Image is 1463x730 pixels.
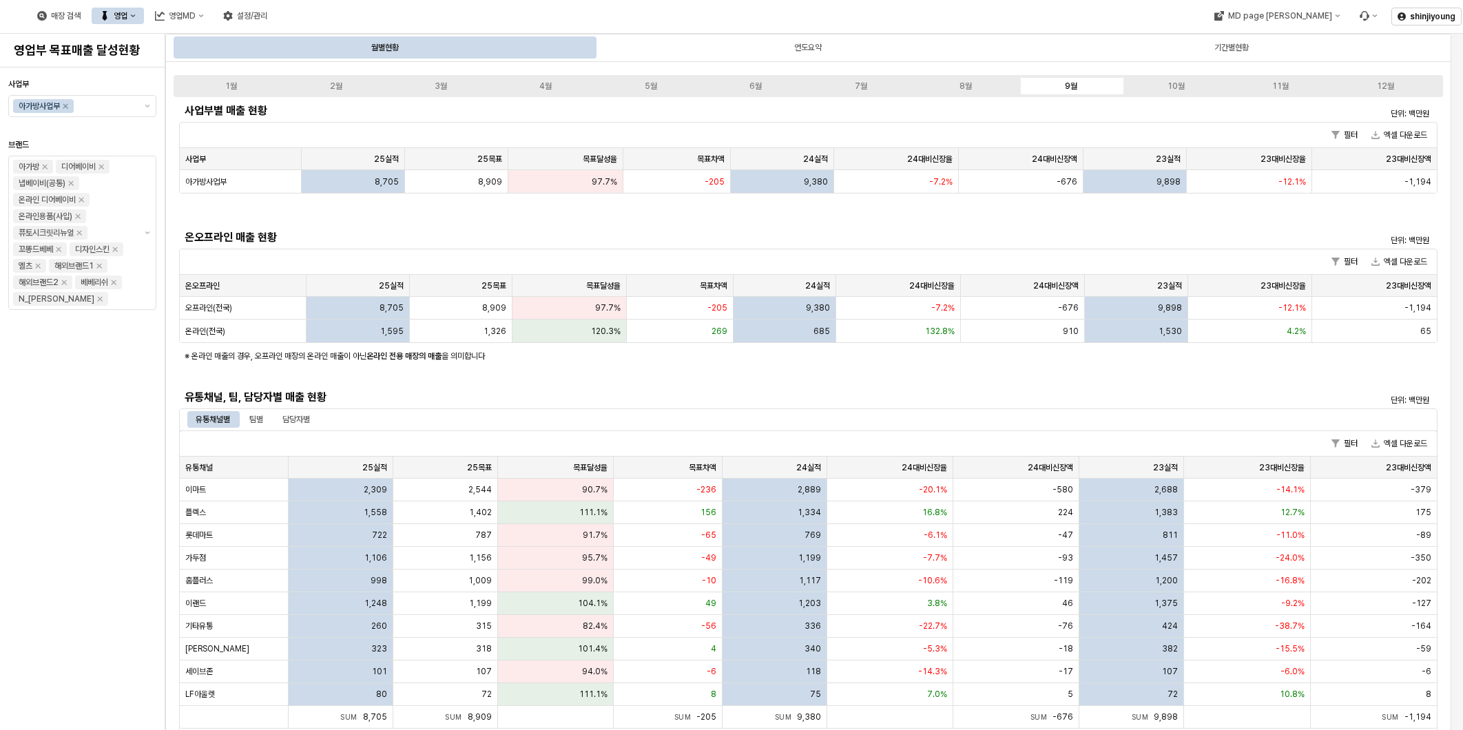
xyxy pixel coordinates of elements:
span: 5 [1068,689,1073,700]
span: 99.0% [582,575,608,586]
span: 1,156 [469,552,492,563]
span: 3.8% [927,598,947,609]
button: 엑셀 다운로드 [1366,253,1433,270]
span: -7.2% [931,302,955,313]
span: 25실적 [362,461,387,472]
span: 72 [1168,689,1178,700]
span: 9,898 [1154,712,1178,722]
span: 23실적 [1153,461,1178,472]
span: -17 [1059,666,1073,677]
span: 1,106 [364,552,387,563]
span: 685 [813,325,830,336]
span: 8,705 [363,712,387,722]
div: 냅베이비(공통) [19,176,65,190]
div: 기간별현황 [1214,39,1249,56]
span: 24실적 [803,153,828,164]
span: 9,380 [797,712,821,722]
span: -205 [705,176,725,187]
span: 95.7% [582,552,608,563]
span: -350 [1411,552,1431,563]
label: 5월 [599,80,703,92]
span: Sum [445,713,468,721]
span: 722 [372,530,387,541]
span: -6.0% [1280,666,1305,677]
span: 1,383 [1154,507,1178,518]
span: 90.7% [582,484,608,495]
span: 16.8% [922,507,947,518]
span: -6.1% [924,530,947,541]
span: 315 [476,620,492,632]
div: 담당자별 [282,411,310,428]
div: 7월 [855,81,867,91]
span: -56 [701,620,716,632]
span: 목표차액 [700,280,727,291]
button: 필터 [1326,127,1363,143]
span: 94.0% [582,666,608,677]
span: 플렉스 [185,507,206,518]
div: 8월 [959,81,972,91]
div: MD page 이동 [1206,8,1349,24]
div: 1월 [225,81,237,91]
span: -93 [1058,552,1073,563]
span: 1,457 [1154,552,1178,563]
span: 769 [805,530,821,541]
span: 유통채널 [185,461,213,472]
span: 8,705 [380,302,404,313]
span: 2,688 [1154,484,1178,495]
button: MD page [PERSON_NAME] [1206,8,1349,24]
span: [PERSON_NAME] [185,643,249,654]
div: Remove 퓨토시크릿리뉴얼 [76,230,82,236]
span: 132.8% [925,325,955,336]
span: -119 [1054,575,1073,586]
button: 매장 검색 [29,8,89,24]
p: 단위: 백만원 [1131,234,1429,247]
button: 설정/관리 [215,8,276,24]
span: 336 [805,620,821,632]
div: Remove 아가방사업부 [63,103,68,109]
span: -59 [1416,643,1431,654]
span: 175 [1415,507,1431,518]
span: 목표달성율 [586,280,621,291]
span: 4.2% [1287,325,1306,336]
span: 8,705 [375,176,399,187]
span: 91.7% [583,530,608,541]
span: -15.5% [1276,643,1305,654]
div: 영업 [92,8,144,24]
span: 아가방사업부 [185,176,227,187]
div: 월별현황 [175,36,595,59]
span: 24실적 [805,280,830,291]
div: Remove 디어베이비 [98,164,104,169]
span: 기타유통 [185,620,213,632]
span: 104.1% [578,598,608,609]
span: 24실적 [796,461,821,472]
span: -5.3% [923,643,947,654]
div: 매장 검색 [51,11,81,21]
span: 브랜드 [8,140,29,149]
span: 340 [805,643,821,654]
div: Remove 해외브랜드1 [96,263,102,269]
p: 단위: 백만원 [1131,394,1429,406]
span: 24대비신장율 [907,153,953,164]
div: Remove 아가방 [42,164,48,169]
span: 118 [806,666,821,677]
div: 팀별 [241,411,271,428]
span: -38.7% [1275,620,1305,632]
span: Sum [1030,713,1053,721]
div: MD page [PERSON_NAME] [1228,11,1332,21]
span: 24대비신장율 [909,280,955,291]
span: 온라인(전국) [185,325,225,336]
div: Remove 디자인스킨 [112,247,118,252]
span: Sum [1382,713,1404,721]
div: 5월 [645,81,657,91]
div: 영업MD [169,11,196,21]
button: 영업MD [147,8,212,24]
span: 72 [481,689,492,700]
span: 910 [1063,325,1079,336]
span: -1,194 [1404,712,1431,722]
span: 101 [372,666,387,677]
main: App Frame [165,34,1463,730]
div: 담당자별 [274,411,318,428]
